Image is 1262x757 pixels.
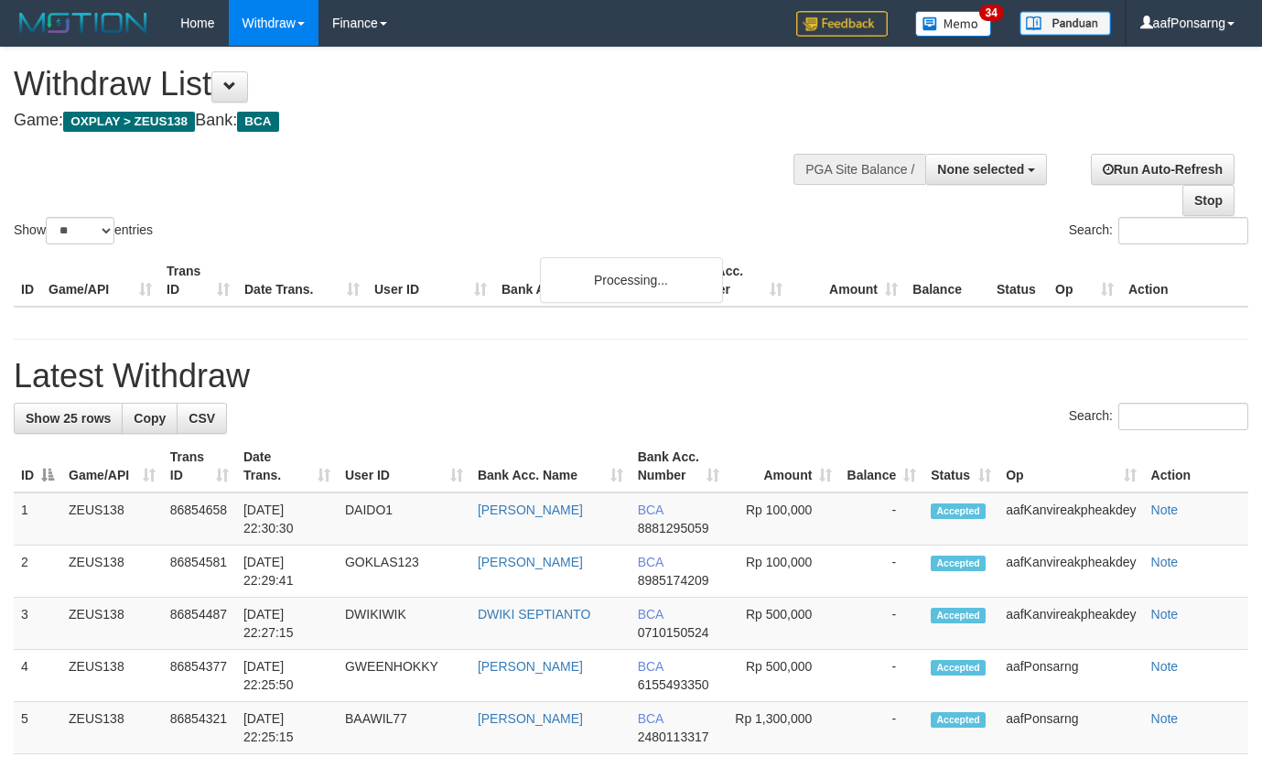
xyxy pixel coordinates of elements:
[1069,403,1248,430] label: Search:
[839,440,923,492] th: Balance: activate to sort column ascending
[159,254,237,307] th: Trans ID
[1144,440,1248,492] th: Action
[163,598,236,650] td: 86854487
[1151,711,1179,726] a: Note
[14,112,823,130] h4: Game: Bank:
[1118,217,1248,244] input: Search:
[177,403,227,434] a: CSV
[236,492,338,546] td: [DATE] 22:30:30
[931,608,986,623] span: Accepted
[478,607,590,622] a: DWIKI SEPTIANTO
[631,440,727,492] th: Bank Acc. Number: activate to sort column ascending
[163,702,236,754] td: 86854321
[338,440,470,492] th: User ID: activate to sort column ascending
[727,440,839,492] th: Amount: activate to sort column ascending
[338,598,470,650] td: DWIKIWIK
[134,411,166,426] span: Copy
[236,546,338,598] td: [DATE] 22:29:41
[790,254,905,307] th: Amount
[367,254,494,307] th: User ID
[1069,217,1248,244] label: Search:
[674,254,790,307] th: Bank Acc. Number
[236,440,338,492] th: Date Trans.: activate to sort column ascending
[478,503,583,517] a: [PERSON_NAME]
[14,598,61,650] td: 3
[998,702,1143,754] td: aafPonsarng
[727,546,839,598] td: Rp 100,000
[1182,185,1235,216] a: Stop
[41,254,159,307] th: Game/API
[727,492,839,546] td: Rp 100,000
[338,492,470,546] td: DAIDO1
[478,711,583,726] a: [PERSON_NAME]
[638,730,709,744] span: Copy 2480113317 to clipboard
[727,702,839,754] td: Rp 1,300,000
[727,598,839,650] td: Rp 500,000
[338,702,470,754] td: BAAWIL77
[998,546,1143,598] td: aafKanvireakpheakdey
[61,492,163,546] td: ZEUS138
[905,254,989,307] th: Balance
[478,555,583,569] a: [PERSON_NAME]
[998,598,1143,650] td: aafKanvireakpheakdey
[14,403,123,434] a: Show 25 rows
[638,677,709,692] span: Copy 6155493350 to clipboard
[338,546,470,598] td: GOKLAS123
[937,162,1024,177] span: None selected
[1019,11,1111,36] img: panduan.png
[63,112,195,132] span: OXPLAY > ZEUS138
[925,154,1047,185] button: None selected
[638,659,663,674] span: BCA
[638,503,663,517] span: BCA
[931,660,986,676] span: Accepted
[638,625,709,640] span: Copy 0710150524 to clipboard
[237,112,278,132] span: BCA
[839,546,923,598] td: -
[46,217,114,244] select: Showentries
[998,492,1143,546] td: aafKanvireakpheakdey
[61,702,163,754] td: ZEUS138
[1151,503,1179,517] a: Note
[638,607,663,622] span: BCA
[839,598,923,650] td: -
[14,440,61,492] th: ID: activate to sort column descending
[931,712,986,728] span: Accepted
[14,9,153,37] img: MOTION_logo.png
[14,217,153,244] label: Show entries
[793,154,925,185] div: PGA Site Balance /
[14,650,61,702] td: 4
[1121,254,1248,307] th: Action
[1151,659,1179,674] a: Note
[1151,607,1179,622] a: Note
[236,702,338,754] td: [DATE] 22:25:15
[540,257,723,303] div: Processing...
[236,598,338,650] td: [DATE] 22:27:15
[998,440,1143,492] th: Op: activate to sort column ascending
[61,440,163,492] th: Game/API: activate to sort column ascending
[237,254,367,307] th: Date Trans.
[14,254,41,307] th: ID
[236,650,338,702] td: [DATE] 22:25:50
[163,650,236,702] td: 86854377
[61,546,163,598] td: ZEUS138
[1048,254,1121,307] th: Op
[189,411,215,426] span: CSV
[61,650,163,702] td: ZEUS138
[931,503,986,519] span: Accepted
[61,598,163,650] td: ZEUS138
[839,702,923,754] td: -
[998,650,1143,702] td: aafPonsarng
[839,650,923,702] td: -
[14,66,823,103] h1: Withdraw List
[1118,403,1248,430] input: Search:
[915,11,992,37] img: Button%20Memo.svg
[470,440,631,492] th: Bank Acc. Name: activate to sort column ascending
[931,556,986,571] span: Accepted
[989,254,1048,307] th: Status
[638,711,663,726] span: BCA
[839,492,923,546] td: -
[163,546,236,598] td: 86854581
[14,546,61,598] td: 2
[14,358,1248,395] h1: Latest Withdraw
[163,492,236,546] td: 86854658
